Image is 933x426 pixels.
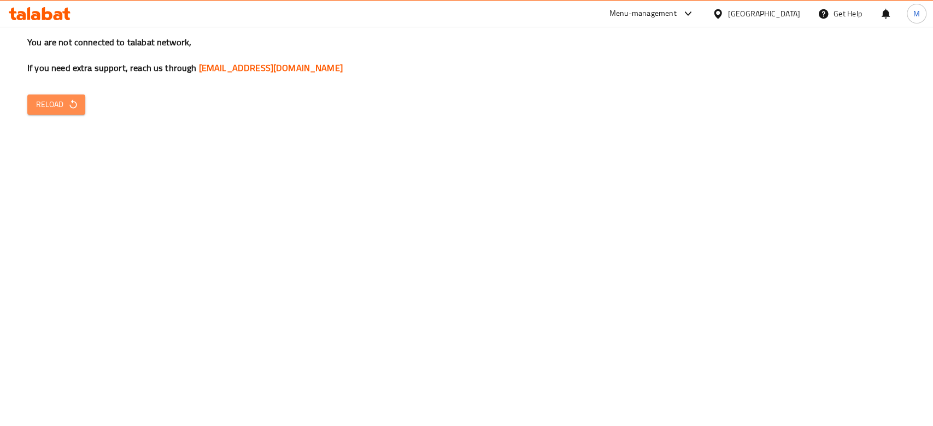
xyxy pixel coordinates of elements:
[609,7,677,20] div: Menu-management
[36,98,77,111] span: Reload
[27,36,906,74] h3: You are not connected to talabat network, If you need extra support, reach us through
[27,94,85,115] button: Reload
[728,8,800,20] div: [GEOGRAPHIC_DATA]
[913,8,920,20] span: M
[199,60,343,76] a: [EMAIL_ADDRESS][DOMAIN_NAME]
